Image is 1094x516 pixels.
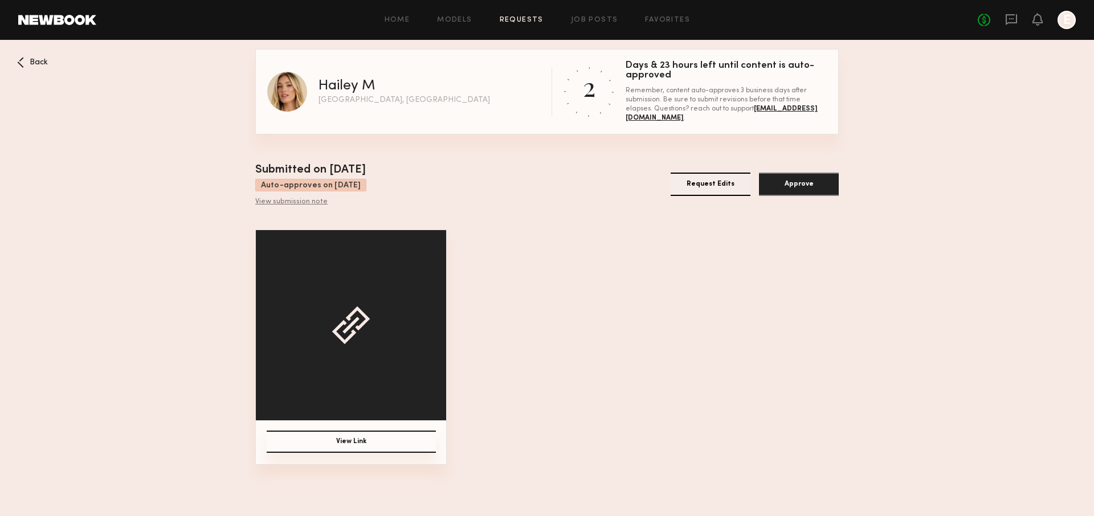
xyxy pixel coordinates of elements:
[1058,11,1076,29] a: E
[583,69,595,104] div: 2
[385,17,410,24] a: Home
[500,17,544,24] a: Requests
[255,179,366,191] div: Auto-approves on [DATE]
[30,59,48,67] span: Back
[267,72,307,112] img: Hailey M profile picture.
[319,96,490,104] div: [GEOGRAPHIC_DATA], [GEOGRAPHIC_DATA]
[626,86,827,122] div: Remember, content auto-approves 3 business days after submission. Be sure to submit revisions bef...
[671,173,750,196] button: Request Edits
[571,17,618,24] a: Job Posts
[255,162,366,179] div: Submitted on [DATE]
[437,17,472,24] a: Models
[645,17,690,24] a: Favorites
[626,61,827,80] div: Days & 23 hours left until content is auto-approved
[267,431,436,453] button: View Link
[319,79,375,93] div: Hailey M
[255,198,366,207] div: View submission note
[759,173,839,196] button: Approve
